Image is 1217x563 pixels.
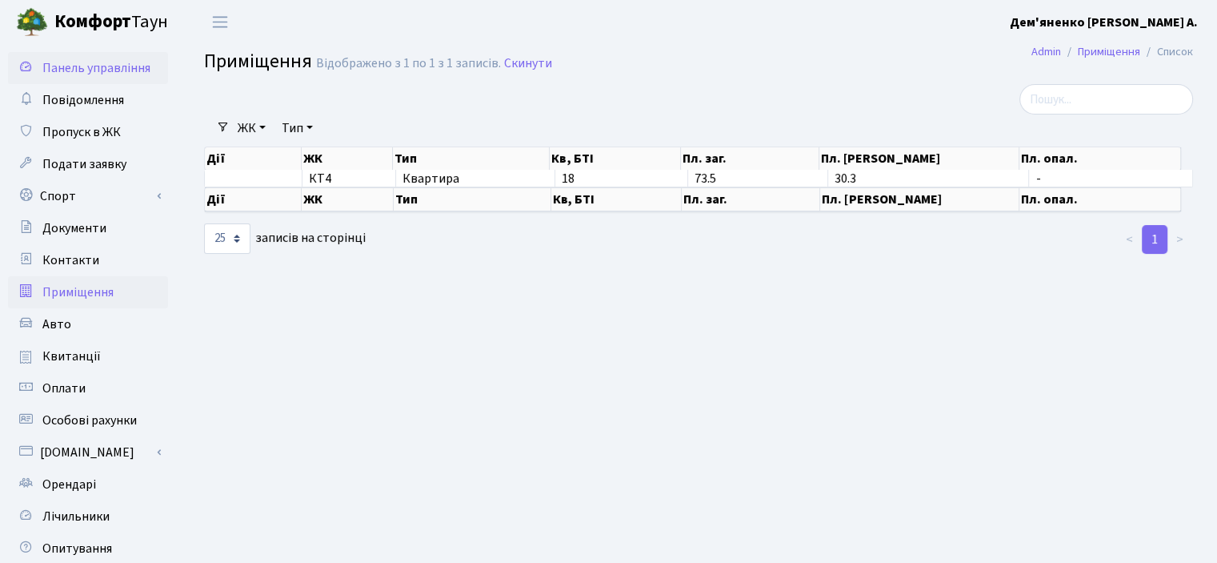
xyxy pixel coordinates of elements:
th: Пл. опал. [1019,147,1181,170]
th: Кв, БТІ [550,147,680,170]
a: Тип [275,115,319,142]
span: Орендарі [42,476,96,493]
a: Лічильники [8,501,168,533]
a: Авто [8,308,168,340]
th: Дії [205,147,302,170]
b: Комфорт [54,9,131,34]
input: Пошук... [1019,84,1193,115]
a: Приміщення [1078,43,1140,60]
th: Пл. [PERSON_NAME] [819,147,1019,170]
li: Список [1140,43,1193,61]
th: Тип [394,187,551,211]
a: Особові рахунки [8,404,168,436]
th: Пл. [PERSON_NAME] [820,187,1019,211]
span: 18 [562,170,574,187]
a: 1 [1142,225,1167,254]
div: Відображено з 1 по 1 з 1 записів. [316,56,501,71]
span: Лічильники [42,508,110,525]
a: Оплати [8,372,168,404]
th: Тип [393,147,550,170]
span: Квартира [402,172,549,185]
th: Кв, БТІ [551,187,683,211]
span: Подати заявку [42,155,126,173]
th: ЖК [302,187,394,211]
th: Дії [205,187,302,211]
button: Переключити навігацію [200,9,240,35]
span: КТ4 [309,172,388,185]
span: Таун [54,9,168,36]
label: записів на сторінці [204,223,366,254]
span: Опитування [42,540,112,557]
span: Приміщення [204,47,312,75]
span: 30.3 [835,170,856,187]
span: Повідомлення [42,91,124,109]
span: - [1035,170,1040,187]
nav: breadcrumb [1007,35,1217,69]
span: Панель управління [42,59,150,77]
span: Оплати [42,380,86,397]
a: Панель управління [8,52,168,84]
a: Приміщення [8,276,168,308]
a: Спорт [8,180,168,212]
span: Контакти [42,251,99,269]
a: Admin [1031,43,1061,60]
span: Документи [42,219,106,237]
a: Повідомлення [8,84,168,116]
a: Скинути [504,56,552,71]
a: Орендарі [8,468,168,501]
th: ЖК [302,147,394,170]
span: Особові рахунки [42,412,137,429]
a: Контакти [8,244,168,276]
select: записів на сторінці [204,223,250,254]
span: 73.5 [695,170,716,187]
th: Пл. опал. [1019,187,1181,211]
a: Дем'яненко [PERSON_NAME] А. [1010,13,1198,32]
span: Авто [42,316,71,333]
b: Дем'яненко [PERSON_NAME] А. [1010,14,1198,31]
img: logo.png [16,6,48,38]
span: Приміщення [42,284,114,301]
a: [DOMAIN_NAME] [8,436,168,468]
a: Квитанції [8,340,168,372]
span: Квитанції [42,348,101,365]
a: ЖК [231,115,272,142]
span: Пропуск в ЖК [42,123,121,141]
th: Пл. заг. [682,187,820,211]
a: Подати заявку [8,148,168,180]
th: Пл. заг. [681,147,819,170]
a: Документи [8,212,168,244]
a: Пропуск в ЖК [8,116,168,148]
